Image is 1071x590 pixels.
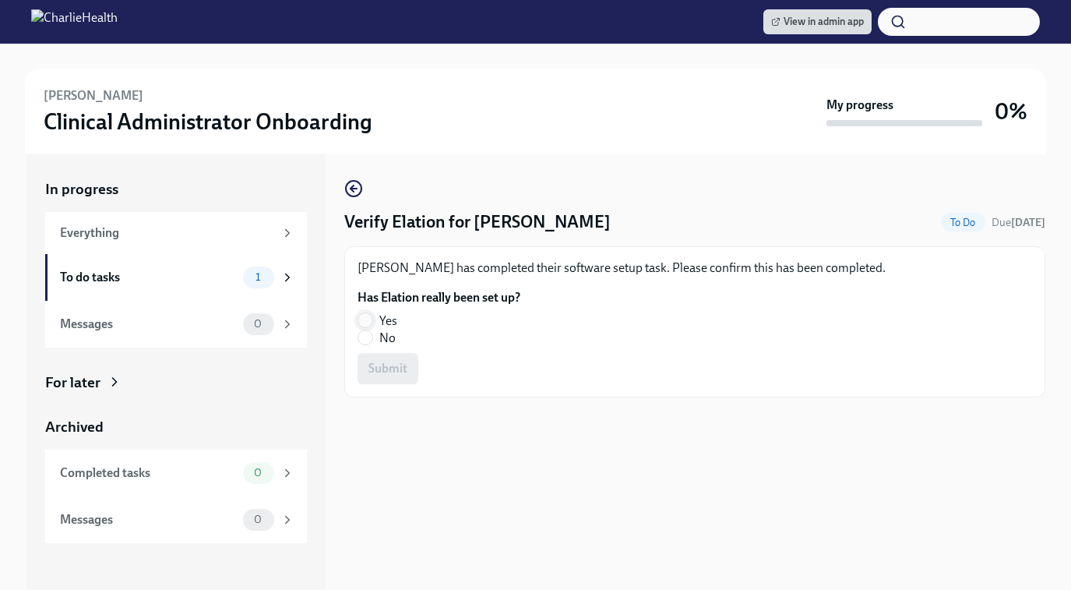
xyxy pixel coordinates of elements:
[60,465,237,482] div: Completed tasks
[1011,216,1045,229] strong: [DATE]
[245,467,271,479] span: 0
[246,271,270,283] span: 1
[992,216,1045,229] span: Due
[44,87,143,104] h6: [PERSON_NAME]
[344,210,611,234] h4: Verify Elation for [PERSON_NAME]
[245,318,271,330] span: 0
[992,215,1045,230] span: August 25th, 2025 10:00
[941,217,985,228] span: To Do
[45,179,307,200] a: In progress
[379,330,396,347] span: No
[60,224,274,242] div: Everything
[45,450,307,496] a: Completed tasks0
[45,254,307,301] a: To do tasks1
[995,97,1027,125] h3: 0%
[763,9,872,34] a: View in admin app
[60,316,237,333] div: Messages
[358,260,1032,277] p: [PERSON_NAME] has completed their software setup task. Please confirm this has been completed.
[379,313,397,330] span: Yes
[45,373,307,393] a: For later
[45,496,307,543] a: Messages0
[31,9,118,34] img: CharlieHealth
[45,301,307,348] a: Messages0
[358,289,520,306] label: Has Elation really been set up?
[771,14,864,30] span: View in admin app
[826,97,893,114] strong: My progress
[245,514,271,525] span: 0
[60,511,237,528] div: Messages
[44,108,372,136] h3: Clinical Administrator Onboarding
[45,212,307,254] a: Everything
[45,417,307,437] a: Archived
[45,373,100,393] div: For later
[60,269,237,286] div: To do tasks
